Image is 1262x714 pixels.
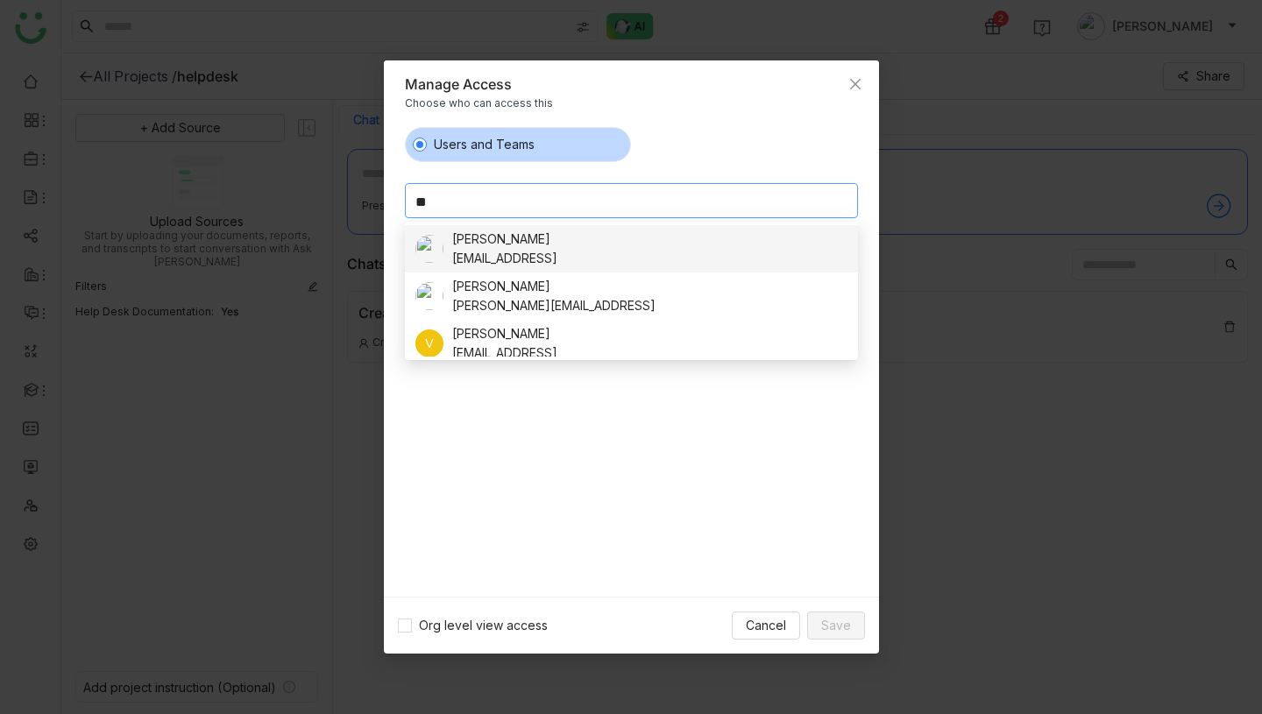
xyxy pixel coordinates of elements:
nz-option-item: Vikash Prasad [405,225,858,272]
img: 6220502675681919b76b18ec [415,282,443,310]
div: [PERSON_NAME] [452,277,656,296]
div: [EMAIL_ADDRESS] [452,249,557,268]
span: Users and Teams [427,135,542,154]
div: [EMAIL_ADDRESS] [452,343,557,363]
div: Manage Access [405,74,512,94]
div: [PERSON_NAME] [452,324,557,343]
div: Choose who can access this [405,94,858,113]
div: [PERSON_NAME] [452,230,557,249]
img: 614311cd187b40350527aed2 [415,235,443,263]
span: Cancel [746,616,786,635]
nz-option-item: Vineet Tiwari [405,320,858,367]
button: Save [807,611,865,640]
nz-option-item: Vineet Tiwari [405,272,858,320]
button: Cancel [732,611,800,640]
div: V [415,329,443,357]
button: Close [832,60,879,108]
div: [PERSON_NAME][EMAIL_ADDRESS] [452,296,656,315]
span: Org level view access [412,616,555,635]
